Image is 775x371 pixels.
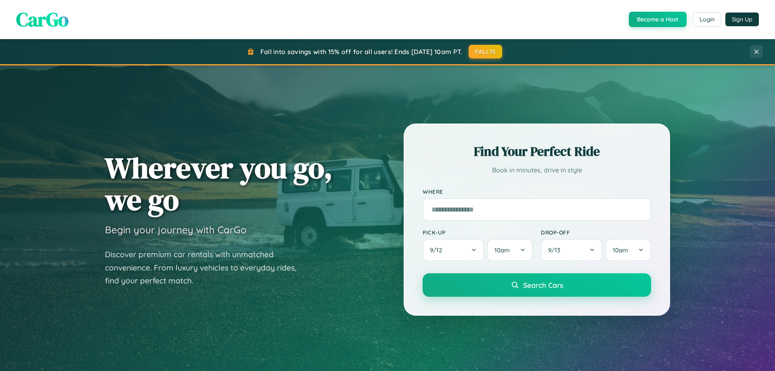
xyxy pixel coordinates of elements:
[423,229,533,236] label: Pick-up
[541,239,602,261] button: 9/13
[260,48,463,56] span: Fall into savings with 15% off for all users! Ends [DATE] 10am PT.
[430,246,446,254] span: 9 / 12
[487,239,533,261] button: 10am
[423,239,484,261] button: 9/12
[423,164,651,176] p: Book in minutes, drive in style
[693,12,721,27] button: Login
[725,13,759,26] button: Sign Up
[105,152,333,216] h1: Wherever you go, we go
[541,229,651,236] label: Drop-off
[548,246,564,254] span: 9 / 13
[16,6,69,33] span: CarGo
[105,248,307,287] p: Discover premium car rentals with unmatched convenience. From luxury vehicles to everyday rides, ...
[629,12,687,27] button: Become a Host
[613,246,628,254] span: 10am
[423,188,651,195] label: Where
[423,273,651,297] button: Search Cars
[423,143,651,160] h2: Find Your Perfect Ride
[523,281,563,289] span: Search Cars
[605,239,651,261] button: 10am
[105,224,247,236] h3: Begin your journey with CarGo
[494,246,510,254] span: 10am
[469,45,503,59] button: FALL15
